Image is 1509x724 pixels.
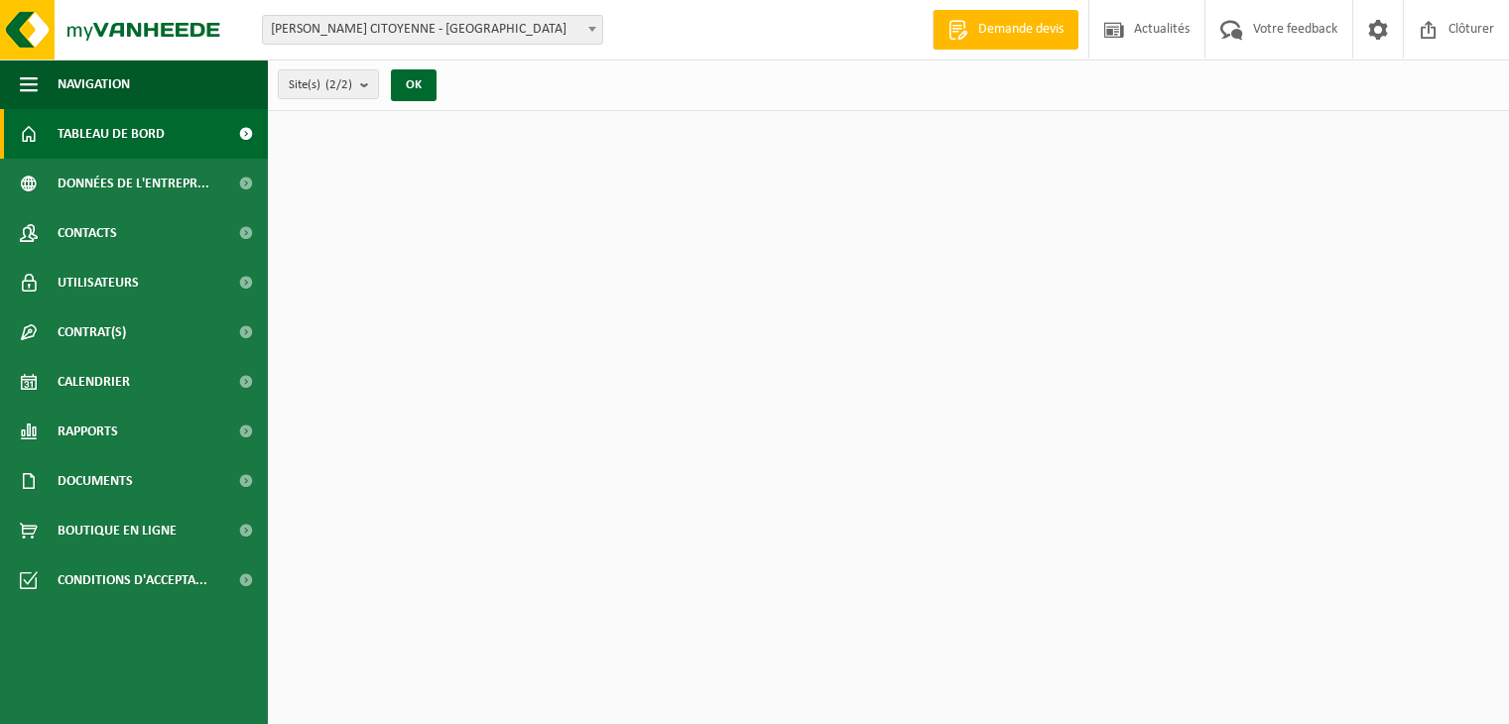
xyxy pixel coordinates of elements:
[58,60,130,109] span: Navigation
[58,109,165,159] span: Tableau de bord
[58,357,130,407] span: Calendrier
[58,258,139,307] span: Utilisateurs
[58,555,207,605] span: Conditions d'accepta...
[58,307,126,357] span: Contrat(s)
[263,16,602,44] span: DENISE - RUCHE CITOYENNE - MONT-SAINT-GUIBERT
[973,20,1069,40] span: Demande devis
[933,10,1078,50] a: Demande devis
[278,69,379,99] button: Site(s)(2/2)
[262,15,603,45] span: DENISE - RUCHE CITOYENNE - MONT-SAINT-GUIBERT
[325,78,352,91] count: (2/2)
[58,208,117,258] span: Contacts
[391,69,437,101] button: OK
[58,159,209,208] span: Données de l'entrepr...
[58,506,177,555] span: Boutique en ligne
[289,70,352,100] span: Site(s)
[58,407,118,456] span: Rapports
[58,456,133,506] span: Documents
